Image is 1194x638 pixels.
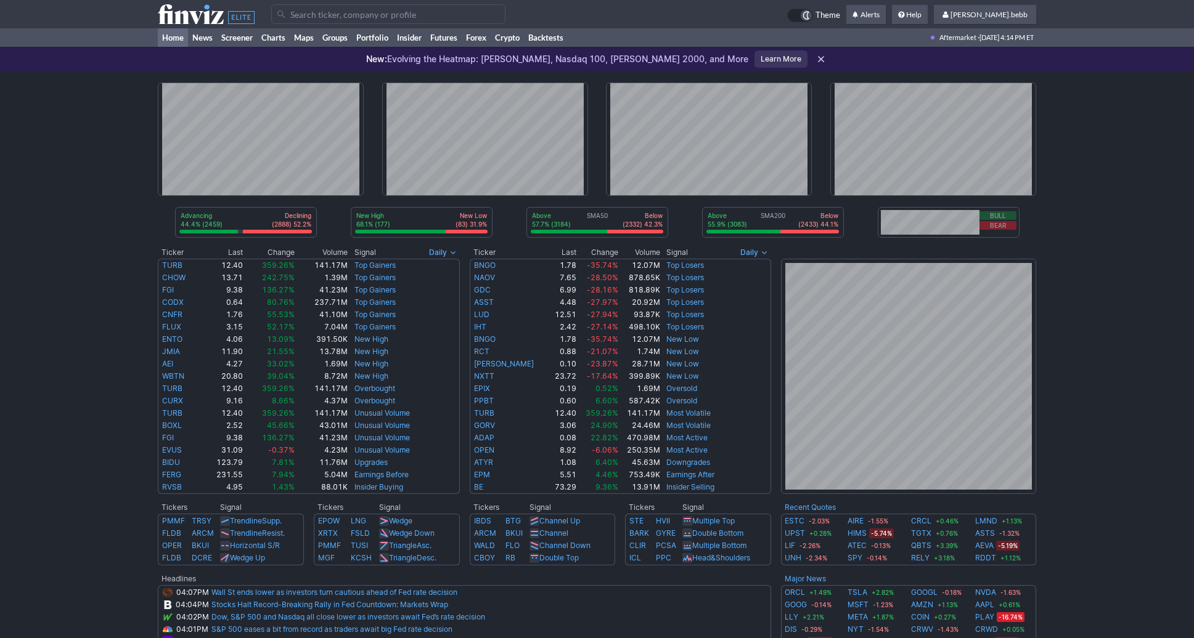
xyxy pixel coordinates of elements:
a: BARK [629,528,649,538]
td: 93.87K [619,309,661,321]
a: AAPL [975,599,994,611]
a: Maps [290,28,318,47]
a: BIDU [162,458,180,467]
td: 2.42 [549,321,576,333]
a: FLUX [162,322,181,331]
a: ATYR [474,458,493,467]
span: -28.16% [587,285,618,294]
th: Ticker [158,246,201,259]
a: Unusual Volume [354,408,410,418]
a: NVDA [975,586,996,599]
a: S&P 500 eases a bit from record as traders await big Fed rate decision [211,624,452,634]
button: Bear [979,221,1016,230]
td: 1.69M [619,382,661,395]
a: Insider Selling [666,482,714,491]
td: 1.39M [295,272,348,284]
td: 1.78 [549,333,576,345]
a: OPER [162,541,182,550]
td: 12.07M [619,333,661,345]
span: -23.87% [587,359,618,368]
a: Double Bottom [692,528,743,538]
span: Trendline [230,516,262,525]
td: 3.15 [201,321,243,333]
a: RELY [911,552,930,564]
a: New Low [666,371,699,381]
a: Stocks Halt Record-Breaking Rally in Fed Countdown: Markets Wrap [211,600,448,609]
p: (2888) 52.2% [272,220,311,228]
th: Last [549,246,576,259]
span: -21.07% [587,347,618,356]
td: 1.78 [549,259,576,272]
a: ARCM [474,528,496,538]
span: Theme [816,9,840,22]
a: WBTN [162,371,184,381]
td: 498.10K [619,321,661,333]
span: -27.14% [587,322,618,331]
a: New Low [666,334,699,344]
td: 1.76 [201,309,243,321]
a: Top Gainers [354,310,396,319]
a: AMZN [911,599,933,611]
a: BOXL [162,421,182,430]
a: GORV [474,421,495,430]
a: Wedge Up [230,553,265,562]
a: CRCL [911,515,931,527]
a: [PERSON_NAME].bebb [934,5,1036,25]
a: Charts [257,28,290,47]
a: UPST [785,527,805,539]
a: BNGO [474,260,496,270]
a: GDC [474,285,491,294]
span: 80.76% [267,297,295,307]
a: Overbought [354,384,395,393]
a: Unusual Volume [354,433,410,442]
a: OPEN [474,445,494,454]
a: TrendlineResist. [230,528,285,538]
a: AEI [162,359,173,368]
a: TriangleAsc. [389,541,431,550]
span: 52.17% [267,322,295,331]
a: Channel [539,528,568,538]
td: 237.71M [295,296,348,309]
a: FSLD [351,528,370,538]
a: Oversold [666,384,697,393]
td: 0.88 [549,345,576,358]
a: Oversold [666,396,697,405]
span: 8.66% [272,396,295,405]
span: 359.26% [262,260,295,270]
a: CNFR [162,310,182,319]
a: EPOW [318,516,340,525]
a: News [188,28,217,47]
a: TriangleDesc. [389,553,436,562]
td: 878.65K [619,272,661,284]
a: LNG [351,516,366,525]
td: 7.04M [295,321,348,333]
span: 39.04% [267,371,295,381]
th: Volume [295,246,348,259]
a: Top Gainers [354,322,396,331]
td: 8.72M [295,370,348,382]
a: FLO [505,541,520,550]
a: PMMF [318,541,341,550]
span: 33.02% [267,359,295,368]
a: Portfolio [352,28,393,47]
a: Horizontal S/R [230,541,280,550]
a: Wedge [389,516,412,525]
p: Below [623,211,663,220]
span: Desc. [417,553,436,562]
button: Bull [979,211,1016,220]
td: 12.40 [201,407,243,419]
td: 41.23M [295,284,348,296]
a: ESTC [785,515,804,527]
a: Recent Quotes [785,503,836,512]
td: 9.38 [201,284,243,296]
a: LIF [785,539,795,552]
a: Overbought [354,396,395,405]
a: Backtests [524,28,568,47]
a: XRTX [318,528,338,538]
a: Major News [785,574,826,583]
td: 7.65 [549,272,576,284]
td: 587.42K [619,395,661,407]
td: 0.60 [549,395,576,407]
span: Daily [740,246,758,259]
